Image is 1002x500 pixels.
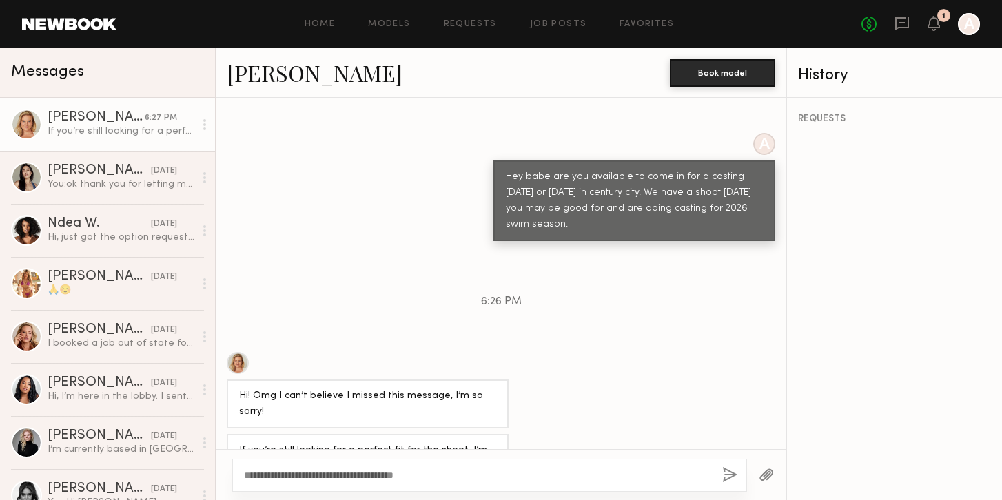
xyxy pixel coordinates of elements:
[48,443,194,456] div: I’m currently based in [GEOGRAPHIC_DATA] and usually drive in for confirmed work. If it’s helpful...
[145,112,177,125] div: 6:27 PM
[48,111,145,125] div: [PERSON_NAME]
[506,169,763,233] div: Hey babe are you available to come in for a casting [DATE] or [DATE] in century city. We have a s...
[48,125,194,138] div: If you’re still looking for a perfect fit for the shoot, I’m happy to swing by [PERSON_NAME] 💖
[48,337,194,350] div: I booked a job out of state for this week. When are you looking to shoot?
[48,178,194,191] div: You: ok thank you for letting me know
[670,66,775,78] a: Book model
[481,296,522,308] span: 6:26 PM
[48,376,151,390] div: [PERSON_NAME]
[151,377,177,390] div: [DATE]
[48,284,194,297] div: 🙏☺️
[48,217,151,231] div: Ndea W.
[530,20,587,29] a: Job Posts
[670,59,775,87] button: Book model
[305,20,336,29] a: Home
[11,64,84,80] span: Messages
[48,482,151,496] div: [PERSON_NAME]
[48,231,194,244] div: Hi, just got the option request. Is there anyway we can work with a higher rate? this is pretty l...
[239,443,496,475] div: If you’re still looking for a perfect fit for the shoot, I’m happy to swing by [PERSON_NAME] 💖
[368,20,410,29] a: Models
[798,114,991,124] div: REQUESTS
[48,164,151,178] div: [PERSON_NAME]
[48,323,151,337] div: [PERSON_NAME]
[151,430,177,443] div: [DATE]
[620,20,674,29] a: Favorites
[958,13,980,35] a: A
[151,324,177,337] div: [DATE]
[48,270,151,284] div: [PERSON_NAME]
[798,67,991,83] div: History
[48,429,151,443] div: [PERSON_NAME]
[151,271,177,284] div: [DATE]
[151,483,177,496] div: [DATE]
[942,12,945,20] div: 1
[227,58,402,87] a: [PERSON_NAME]
[444,20,497,29] a: Requests
[151,218,177,231] div: [DATE]
[151,165,177,178] div: [DATE]
[239,388,496,420] div: Hi! Omg I can’t believe I missed this message, I’m so sorry!
[48,390,194,403] div: Hi, I’m here in the lobby. I sent a text, my number is [PHONE_NUMBER]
